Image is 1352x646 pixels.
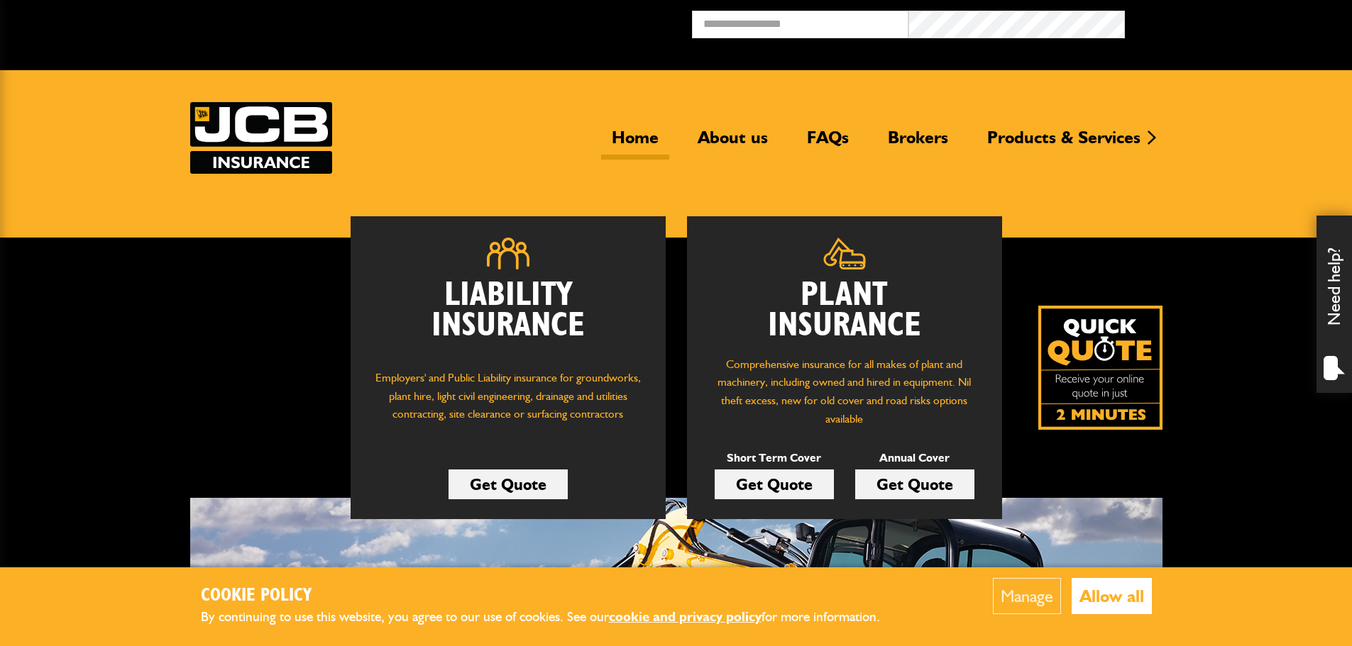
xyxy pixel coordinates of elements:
div: Need help? [1317,216,1352,393]
a: About us [687,127,779,160]
h2: Plant Insurance [708,280,981,341]
button: Broker Login [1125,11,1341,33]
p: By continuing to use this website, you agree to our use of cookies. See our for more information. [201,606,903,628]
h2: Liability Insurance [372,280,644,355]
h2: Cookie Policy [201,585,903,607]
img: Quick Quote [1038,306,1163,430]
img: JCB Insurance Services logo [190,102,332,174]
p: Annual Cover [855,449,974,467]
a: Get Quote [855,469,974,499]
a: Brokers [877,127,959,160]
p: Short Term Cover [715,449,834,467]
a: Get Quote [449,469,568,499]
a: cookie and privacy policy [609,608,762,625]
button: Allow all [1072,578,1152,614]
button: Manage [993,578,1061,614]
p: Employers' and Public Liability insurance for groundworks, plant hire, light civil engineering, d... [372,369,644,437]
a: Get your insurance quote isn just 2-minutes [1038,306,1163,430]
a: JCB Insurance Services [190,102,332,174]
a: Home [601,127,669,160]
a: Get Quote [715,469,834,499]
p: Comprehensive insurance for all makes of plant and machinery, including owned and hired in equipm... [708,355,981,428]
a: Products & Services [977,127,1151,160]
a: FAQs [796,127,859,160]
